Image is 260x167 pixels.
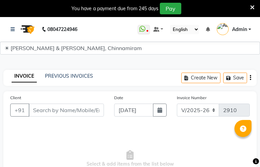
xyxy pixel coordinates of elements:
b: 08047224946 [47,20,77,39]
img: Admin [217,23,229,35]
label: Client [10,95,21,101]
img: logo [17,20,36,39]
span: Admin [232,26,247,33]
button: Create New [181,73,220,83]
a: INVOICE [12,70,37,82]
div: You have a payment due from 245 days [72,5,158,12]
input: Search by Name/Mobile/Email/Code [29,104,104,117]
button: Save [223,73,247,83]
label: Date [114,95,123,101]
button: Pay [160,3,181,14]
button: +91 [10,104,29,117]
label: Invoice Number [177,95,207,101]
a: PREVIOUS INVOICES [45,73,93,79]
